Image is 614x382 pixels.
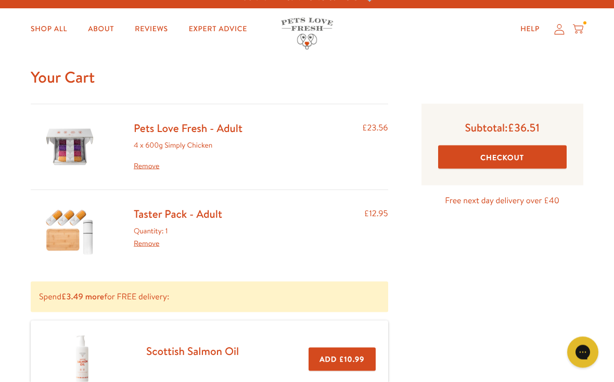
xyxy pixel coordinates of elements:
p: Spend for FREE delivery: [31,282,388,312]
a: Taster Pack - Adult [134,206,222,221]
a: Remove [134,238,159,248]
img: Pets Love Fresh [281,18,333,50]
a: Remove [134,160,242,173]
button: Add £10.99 [309,348,375,371]
span: £36.51 [508,120,540,135]
b: £3.49 more [61,291,104,302]
a: Reviews [126,19,176,40]
div: Quantity: 1 [134,225,222,250]
a: Scottish Salmon Oil [146,344,239,359]
button: Checkout [438,146,567,169]
a: About [80,19,122,40]
p: Subtotal: [438,121,567,135]
a: Expert Advice [181,19,255,40]
a: Shop All [22,19,75,40]
a: Help [512,19,548,40]
div: 4 x 600g Simply Chicken [134,139,242,173]
div: £23.56 [362,121,388,173]
h1: Your Cart [31,67,583,87]
iframe: Gorgias live chat messenger [562,333,604,372]
img: Taster Pack - Adult [44,207,96,257]
div: £12.95 [364,207,388,257]
p: Free next day delivery over £40 [421,194,583,208]
a: Pets Love Fresh - Adult [134,121,242,136]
